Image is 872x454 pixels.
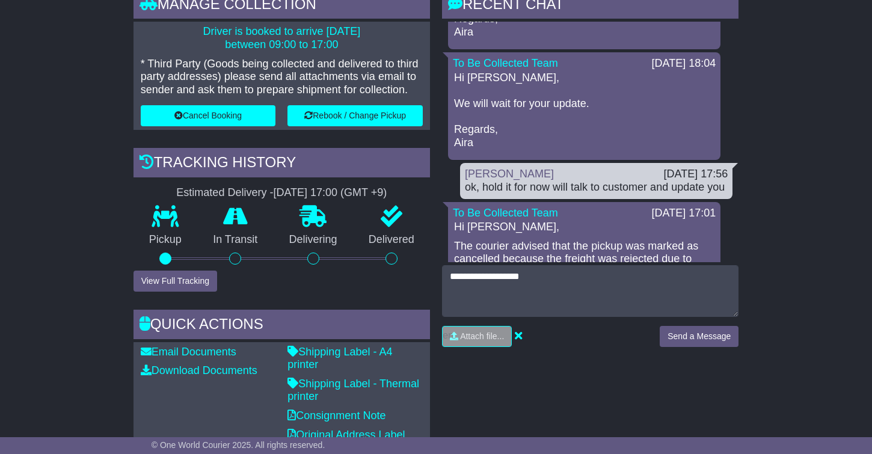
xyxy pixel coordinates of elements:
[287,378,419,403] a: Shipping Label - Thermal printer
[134,310,430,342] div: Quick Actions
[453,57,558,69] a: To Be Collected Team
[453,207,558,219] a: To Be Collected Team
[273,233,352,247] p: Delivering
[141,105,276,126] button: Cancel Booking
[454,240,714,279] p: The courier advised that the pickup was marked as cancelled because the freight was rejected due ...
[134,233,197,247] p: Pickup
[141,25,423,51] p: Driver is booked to arrive [DATE] between 09:00 to 17:00
[465,181,728,194] div: ok, hold it for now will talk to customer and update you
[287,346,392,371] a: Shipping Label - A4 printer
[141,346,236,358] a: Email Documents
[465,168,554,180] a: [PERSON_NAME]
[353,233,430,247] p: Delivered
[664,168,728,181] div: [DATE] 17:56
[152,440,325,450] span: © One World Courier 2025. All rights reserved.
[652,207,716,220] div: [DATE] 17:01
[273,186,387,200] div: [DATE] 17:00 (GMT +9)
[197,233,273,247] p: In Transit
[287,410,385,422] a: Consignment Note
[287,105,423,126] button: Rebook / Change Pickup
[134,271,217,292] button: View Full Tracking
[134,148,430,180] div: Tracking history
[454,221,714,234] p: Hi [PERSON_NAME],
[287,429,405,441] a: Original Address Label
[134,186,430,200] div: Estimated Delivery -
[141,58,423,97] p: * Third Party (Goods being collected and delivered to third party addresses) please send all atta...
[660,326,738,347] button: Send a Message
[652,57,716,70] div: [DATE] 18:04
[454,72,714,150] p: Hi [PERSON_NAME], We will wait for your update. Regards, Aira
[141,364,257,376] a: Download Documents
